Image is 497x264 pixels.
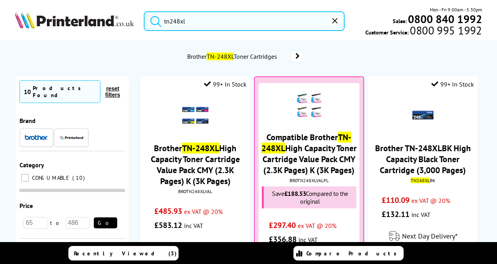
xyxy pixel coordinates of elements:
[60,136,83,139] img: Printerland
[20,161,44,169] span: Category
[204,80,247,88] div: 99+ In Stock
[261,132,352,154] mark: TN-248XL
[72,174,87,181] span: 10
[144,11,345,31] input: Search product or brand
[20,117,36,125] span: Brand
[30,174,72,181] span: CONSUMABLE
[411,197,450,204] span: ex VAT @ 20%
[24,88,31,96] span: 10
[299,236,318,244] span: inc VAT
[411,211,431,219] span: inc VAT
[20,202,33,210] span: Price
[374,177,472,183] div: BK
[33,85,96,99] div: Products Found
[66,217,90,229] input: 486
[431,80,474,88] div: 99+ In Stock
[408,12,482,26] b: 0800 840 1992
[269,220,296,230] span: £297.40
[382,209,409,219] span: £132.11
[184,222,203,230] span: inc VAT
[372,225,474,247] div: modal_delivery
[23,217,48,229] input: 65
[186,51,303,62] a: BrotherTN-248XLToner Cartridges
[144,236,247,258] div: modal_delivery
[68,246,179,260] a: Recently Viewed (3)
[74,250,177,257] span: Recently Viewed (3)
[207,52,234,60] mark: TN-248XL
[151,143,240,186] a: BrotherTN-248XLHigh Capacity Toner Cartridge Value Pack CMY (2.3K Pages) K (3K Pages)
[146,188,245,194] div: BROTN248XLVAL
[306,250,401,257] span: Compare Products
[430,6,482,13] span: Mon - Fri 9:00am - 5:30pm
[365,27,482,36] span: Customer Service:
[262,186,356,208] div: Save Compared to the original
[382,195,409,205] span: £110.09
[293,246,404,260] a: Compare Products
[186,52,280,60] span: Brother Toner Cartridges
[15,12,134,29] img: Printerland Logo
[94,217,117,228] button: Go
[15,12,134,30] a: Printerland Logo
[284,190,306,197] span: £188.53
[269,234,297,244] span: £356.88
[402,231,458,240] span: Next Day Delivery*
[261,177,358,183] div: BROTN248XLVALPL
[393,17,407,25] span: Sales:
[25,135,48,140] img: Brother
[407,15,482,23] a: 0800 840 1992
[409,27,482,34] span: 0800 995 1992
[295,91,323,118] img: BROTN249VALPL-small.jpg
[100,85,125,98] button: reset filters
[154,206,182,216] span: £485.93
[409,102,436,129] img: brother-TN248XLBK-small.png
[375,143,471,175] a: Brother TN-248XLBK High Capacity Black Toner Cartridge (3,000 Pages)
[298,222,336,230] span: ex VAT @ 20%
[261,132,357,175] a: Compatible BrotherTN-248XLHigh Capacity Toner Cartridge Value Pack CMY (2.3K Pages) K (3K Pages)
[154,220,182,230] span: £583.12
[411,177,430,183] mark: TN248XL
[21,174,29,182] input: CONSUMABLE 10
[184,208,223,215] span: ex VAT @ 20%
[182,143,219,154] mark: TN-248XL
[48,219,66,226] span: to
[182,102,209,129] img: brother-TN248XL-cmyk-bundle-small.png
